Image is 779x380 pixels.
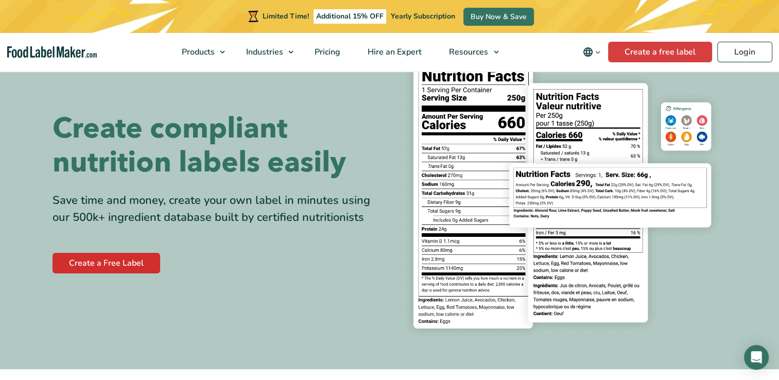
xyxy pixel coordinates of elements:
a: Resources [436,33,504,71]
span: Hire an Expert [365,46,423,58]
a: Buy Now & Save [463,8,534,26]
a: Pricing [301,33,352,71]
span: Additional 15% OFF [314,9,386,24]
span: Pricing [311,46,341,58]
span: Products [179,46,216,58]
div: Open Intercom Messenger [744,345,769,370]
span: Resources [446,46,489,58]
a: Industries [233,33,299,71]
a: Create a free label [608,42,712,62]
h1: Create compliant nutrition labels easily [53,112,382,180]
a: Hire an Expert [354,33,433,71]
div: Save time and money, create your own label in minutes using our 500k+ ingredient database built b... [53,192,382,226]
a: Login [717,42,772,62]
a: Create a Free Label [53,253,160,273]
a: Food Label Maker homepage [7,46,97,58]
span: Industries [243,46,284,58]
button: Change language [576,42,608,62]
span: Yearly Subscription [391,11,455,21]
a: Products [168,33,230,71]
span: Limited Time! [263,11,309,21]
